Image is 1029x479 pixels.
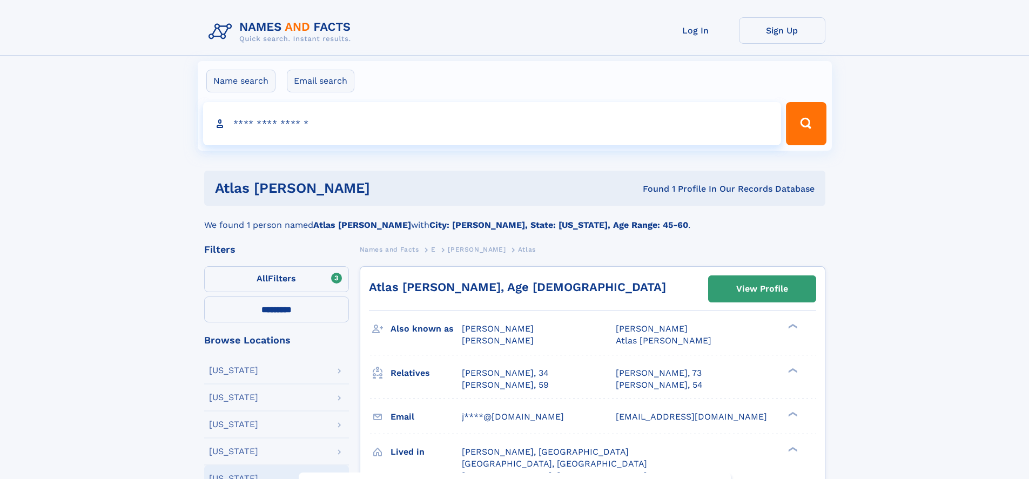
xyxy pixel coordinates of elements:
[462,379,549,391] a: [PERSON_NAME], 59
[209,420,258,429] div: [US_STATE]
[785,367,798,374] div: ❯
[653,17,739,44] a: Log In
[739,17,825,44] a: Sign Up
[209,447,258,456] div: [US_STATE]
[209,393,258,402] div: [US_STATE]
[287,70,354,92] label: Email search
[204,266,349,292] label: Filters
[360,242,419,256] a: Names and Facts
[215,181,507,195] h1: Atlas [PERSON_NAME]
[204,206,825,232] div: We found 1 person named with .
[369,280,666,294] a: Atlas [PERSON_NAME], Age [DEMOGRAPHIC_DATA]
[785,446,798,453] div: ❯
[506,183,815,195] div: Found 1 Profile In Our Records Database
[518,246,536,253] span: Atlas
[391,320,462,338] h3: Also known as
[429,220,688,230] b: City: [PERSON_NAME], State: [US_STATE], Age Range: 45-60
[785,410,798,417] div: ❯
[616,335,711,346] span: Atlas [PERSON_NAME]
[391,443,462,461] h3: Lived in
[204,17,360,46] img: Logo Names and Facts
[462,458,647,469] span: [GEOGRAPHIC_DATA], [GEOGRAPHIC_DATA]
[786,102,826,145] button: Search Button
[462,323,534,334] span: [PERSON_NAME]
[616,379,703,391] a: [PERSON_NAME], 54
[785,323,798,330] div: ❯
[204,245,349,254] div: Filters
[203,102,782,145] input: search input
[313,220,411,230] b: Atlas [PERSON_NAME]
[448,246,506,253] span: [PERSON_NAME]
[391,408,462,426] h3: Email
[616,323,688,334] span: [PERSON_NAME]
[616,411,767,422] span: [EMAIL_ADDRESS][DOMAIN_NAME]
[616,367,702,379] a: [PERSON_NAME], 73
[462,335,534,346] span: [PERSON_NAME]
[448,242,506,256] a: [PERSON_NAME]
[204,335,349,345] div: Browse Locations
[391,364,462,382] h3: Relatives
[209,366,258,375] div: [US_STATE]
[257,273,268,284] span: All
[736,276,788,301] div: View Profile
[431,242,436,256] a: E
[462,367,549,379] a: [PERSON_NAME], 34
[462,447,629,457] span: [PERSON_NAME], [GEOGRAPHIC_DATA]
[431,246,436,253] span: E
[206,70,275,92] label: Name search
[709,276,816,302] a: View Profile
